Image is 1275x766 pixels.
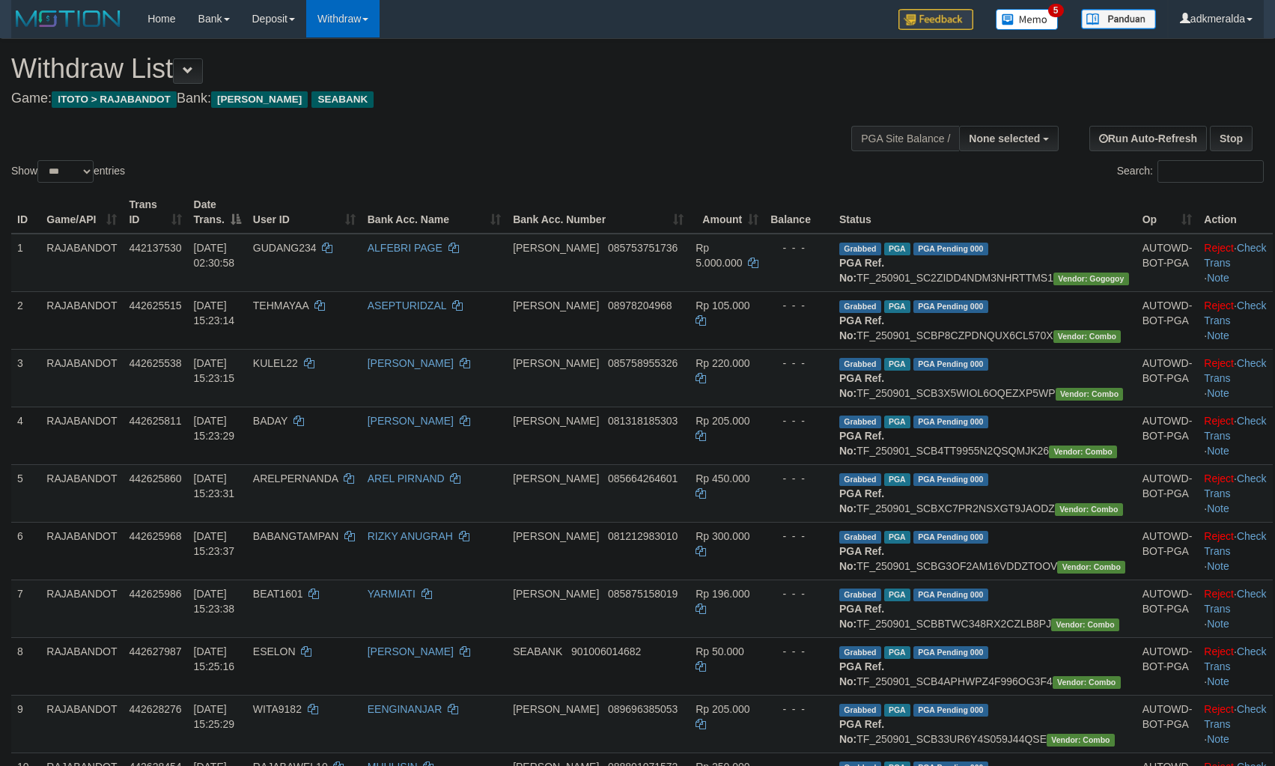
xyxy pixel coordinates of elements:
div: - - - [770,413,827,428]
span: Grabbed [839,473,881,486]
span: Grabbed [839,531,881,544]
select: Showentries [37,160,94,183]
span: PGA Pending [913,358,988,371]
span: ESELON [253,645,296,657]
td: RAJABANDOT [40,580,123,637]
td: AUTOWD-BOT-PGA [1136,580,1199,637]
img: Button%20Memo.svg [996,9,1059,30]
span: PGA Pending [913,704,988,717]
td: · · [1198,349,1272,407]
span: Rp 300.000 [696,530,749,542]
span: PGA Pending [913,589,988,601]
a: EENGINANJAR [368,703,442,715]
a: Stop [1210,126,1253,151]
td: 3 [11,349,40,407]
span: Grabbed [839,358,881,371]
td: RAJABANDOT [40,464,123,522]
b: PGA Ref. No: [839,314,884,341]
td: TF_250901_SC2ZIDD4NDM3NHRTTMS1 [833,234,1136,292]
td: TF_250901_SCB4TT9955N2QSQMJK26 [833,407,1136,464]
td: · · [1198,407,1272,464]
span: [DATE] 15:23:37 [194,530,235,557]
td: AUTOWD-BOT-PGA [1136,522,1199,580]
span: 442625811 [129,415,181,427]
td: · · [1198,522,1272,580]
a: ASEPTURIDZAL [368,300,446,311]
span: Marked by adkkusuma [884,358,910,371]
th: Bank Acc. Number: activate to sort column ascending [507,191,690,234]
a: Reject [1204,472,1234,484]
span: Vendor URL: https://secure11.1velocity.biz [1056,388,1124,401]
span: Marked by adkmeralda [884,646,910,659]
a: [PERSON_NAME] [368,645,454,657]
span: Vendor URL: https://secure11.1velocity.biz [1055,503,1123,516]
span: [PERSON_NAME] [513,357,599,369]
b: PGA Ref. No: [839,430,884,457]
span: Copy 901006014682 to clipboard [571,645,641,657]
span: Marked by adkkusuma [884,589,910,601]
a: Reject [1204,242,1234,254]
a: Check Trans [1204,645,1266,672]
h4: Game: Bank: [11,91,835,106]
a: [PERSON_NAME] [368,415,454,427]
div: - - - [770,644,827,659]
button: None selected [959,126,1059,151]
span: None selected [969,133,1040,145]
td: AUTOWD-BOT-PGA [1136,349,1199,407]
span: ARELPERNANDA [253,472,338,484]
a: Reject [1204,530,1234,542]
div: - - - [770,529,827,544]
span: Vendor URL: https://secure11.1velocity.biz [1053,676,1121,689]
td: AUTOWD-BOT-PGA [1136,637,1199,695]
span: [DATE] 15:23:29 [194,415,235,442]
span: 5 [1048,4,1064,17]
b: PGA Ref. No: [839,718,884,745]
img: Feedback.jpg [898,9,973,30]
span: [PERSON_NAME] [513,415,599,427]
span: [DATE] 15:25:29 [194,703,235,730]
td: · · [1198,695,1272,753]
a: [PERSON_NAME] [368,357,454,369]
span: [DATE] 15:23:15 [194,357,235,384]
span: PGA Pending [913,646,988,659]
span: 442625968 [129,530,181,542]
span: Rp 220.000 [696,357,749,369]
label: Show entries [11,160,125,183]
td: · · [1198,234,1272,292]
a: Note [1207,675,1229,687]
span: Copy 085875158019 to clipboard [608,588,678,600]
a: Reject [1204,415,1234,427]
div: PGA Site Balance / [851,126,959,151]
span: [PERSON_NAME] [513,588,599,600]
span: Copy 081318185303 to clipboard [608,415,678,427]
b: PGA Ref. No: [839,257,884,284]
span: Copy 085664264601 to clipboard [608,472,678,484]
td: 8 [11,637,40,695]
td: TF_250901_SCBBTWC348RX2CZLB8PJ [833,580,1136,637]
b: PGA Ref. No: [839,372,884,399]
th: Status [833,191,1136,234]
span: 442137530 [129,242,181,254]
a: AREL PIRNAND [368,472,445,484]
td: 2 [11,291,40,349]
span: PGA Pending [913,473,988,486]
a: Note [1207,272,1229,284]
span: Grabbed [839,416,881,428]
img: panduan.png [1081,9,1156,29]
td: AUTOWD-BOT-PGA [1136,464,1199,522]
span: WITA9182 [253,703,302,715]
a: Check Trans [1204,357,1266,384]
th: User ID: activate to sort column ascending [247,191,362,234]
td: 9 [11,695,40,753]
a: Check Trans [1204,530,1266,557]
span: [DATE] 15:25:16 [194,645,235,672]
span: KULEL22 [253,357,298,369]
span: Rp 450.000 [696,472,749,484]
span: Rp 205.000 [696,415,749,427]
a: Reject [1204,357,1234,369]
div: - - - [770,240,827,255]
a: RIZKY ANUGRAH [368,530,453,542]
span: Grabbed [839,646,881,659]
img: MOTION_logo.png [11,7,125,30]
span: Grabbed [839,589,881,601]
